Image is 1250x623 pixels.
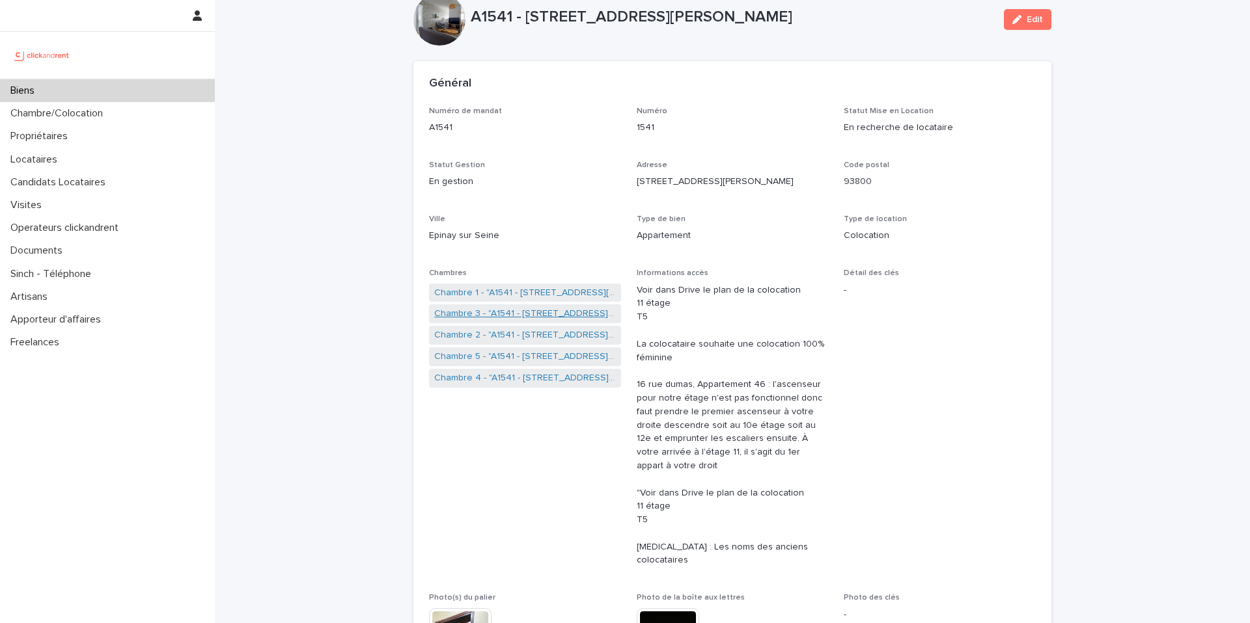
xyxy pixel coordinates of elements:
a: Chambre 5 - "A1541 - [STREET_ADDRESS][PERSON_NAME]" [434,350,616,364]
p: Visites [5,199,52,211]
span: Chambres [429,269,467,277]
span: Statut Gestion [429,161,485,169]
span: Type de bien [637,215,686,223]
img: UCB0brd3T0yccxBKYDjQ [10,42,74,68]
span: Photo(s) du palier [429,594,495,602]
p: Locataires [5,153,68,166]
p: Candidats Locataires [5,176,116,189]
p: En recherche de locataire [844,121,1036,135]
p: Apporteur d'affaires [5,313,111,326]
a: Chambre 1 - "A1541 - [STREET_ADDRESS][PERSON_NAME]" [434,286,616,300]
span: Edit [1027,15,1043,24]
span: Informations accès [637,269,708,277]
p: En gestion [429,175,621,189]
p: 1541 [637,121,829,135]
button: Edit [1004,9,1051,30]
p: - [844,608,1036,622]
p: Sinch - Téléphone [5,268,102,280]
a: Chambre 4 - "A1541 - [STREET_ADDRESS][PERSON_NAME]" [434,371,616,385]
p: Artisans [5,291,58,303]
span: Statut Mise en Location [844,107,934,115]
p: A1541 - [STREET_ADDRESS][PERSON_NAME] [471,8,993,27]
span: Numéro de mandat [429,107,502,115]
p: A1541 [429,121,621,135]
p: Colocation [844,229,1036,243]
p: Voir dans Drive le plan de la colocation 11 étage T5 La colocataire souhaite une colocation 100% ... [637,284,829,568]
p: - [844,284,1036,297]
p: Biens [5,85,45,97]
p: Chambre/Colocation [5,107,113,120]
p: 93800 [844,175,1036,189]
p: Operateurs clickandrent [5,222,129,234]
a: Chambre 2 - "A1541 - [STREET_ADDRESS][PERSON_NAME]" [434,328,616,342]
span: Adresse [637,161,667,169]
span: Photo de la boîte aux lettres [637,594,745,602]
span: Photo des clés [844,594,900,602]
p: Appartement [637,229,829,243]
span: Numéro [637,107,667,115]
span: Ville [429,215,445,223]
p: [STREET_ADDRESS][PERSON_NAME] [637,175,829,189]
a: Chambre 3 - "A1541 - [STREET_ADDRESS][PERSON_NAME]" [434,307,616,321]
p: Epinay sur Seine [429,229,621,243]
span: Type de location [844,215,907,223]
p: Propriétaires [5,130,78,142]
h2: Général [429,77,471,91]
span: Détail des clés [844,269,899,277]
p: Freelances [5,336,70,349]
p: Documents [5,245,73,257]
span: Code postal [844,161,889,169]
